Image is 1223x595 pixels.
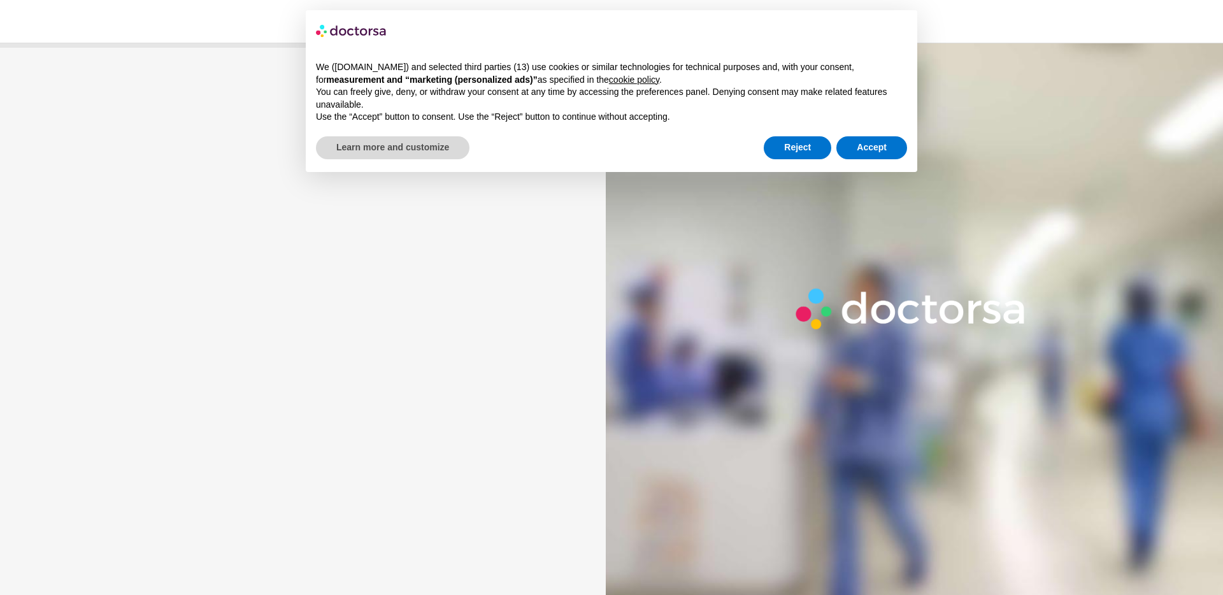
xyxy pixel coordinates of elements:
a: cookie policy [609,75,659,85]
p: Use the “Accept” button to consent. Use the “Reject” button to continue without accepting. [316,111,907,124]
button: Reject [764,136,831,159]
p: You can freely give, deny, or withdraw your consent at any time by accessing the preferences pane... [316,86,907,111]
strong: measurement and “marketing (personalized ads)” [326,75,537,85]
img: logo [316,20,387,41]
p: We ([DOMAIN_NAME]) and selected third parties (13) use cookies or similar technologies for techni... [316,61,907,86]
img: Logo-Doctorsa-trans-White-partial-flat.png [789,282,1034,336]
button: Accept [836,136,907,159]
button: Learn more and customize [316,136,469,159]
